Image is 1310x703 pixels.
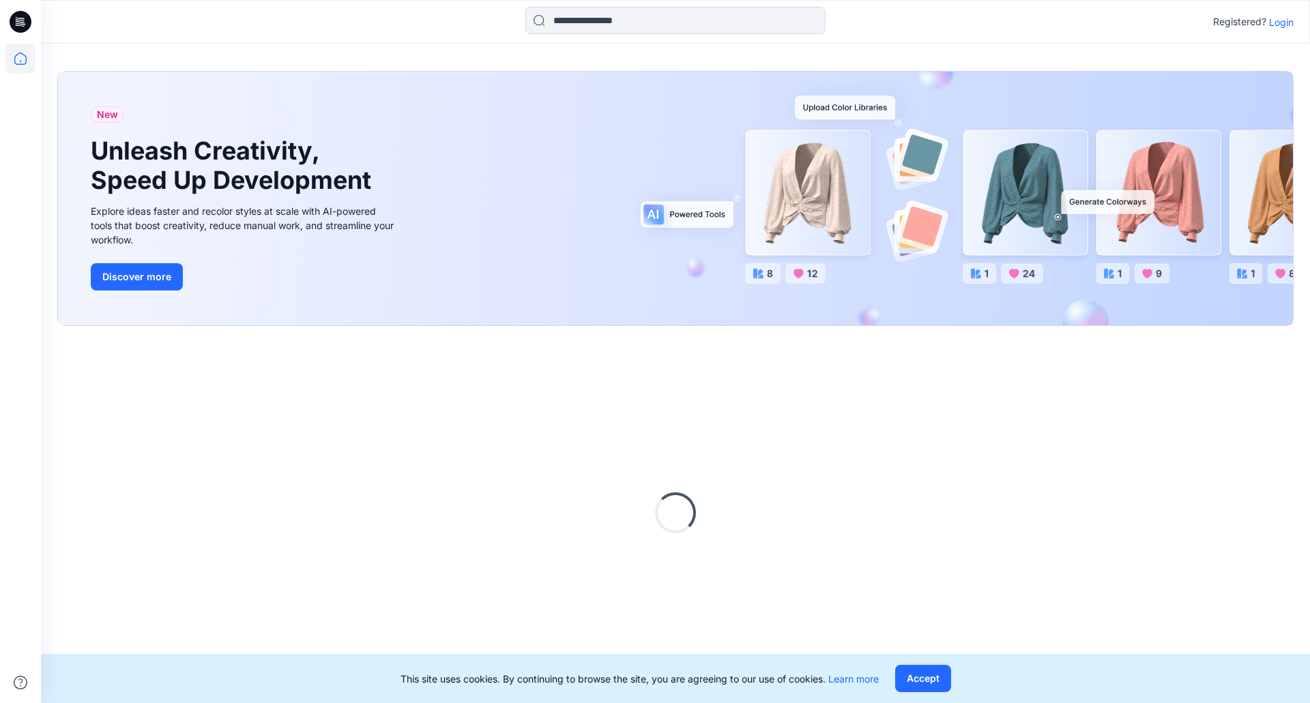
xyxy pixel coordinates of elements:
button: Discover more [91,263,183,290]
h1: Unleash Creativity, Speed Up Development [91,136,377,195]
p: This site uses cookies. By continuing to browse the site, you are agreeing to our use of cookies. [401,672,879,686]
p: Registered? [1213,14,1266,30]
button: Accept [895,665,951,692]
div: Explore ideas faster and recolor styles at scale with AI-powered tools that boost creativity, red... [91,204,398,247]
a: Learn more [828,673,879,685]
p: Login [1269,15,1294,29]
span: New [97,106,118,123]
a: Discover more [91,263,398,290]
